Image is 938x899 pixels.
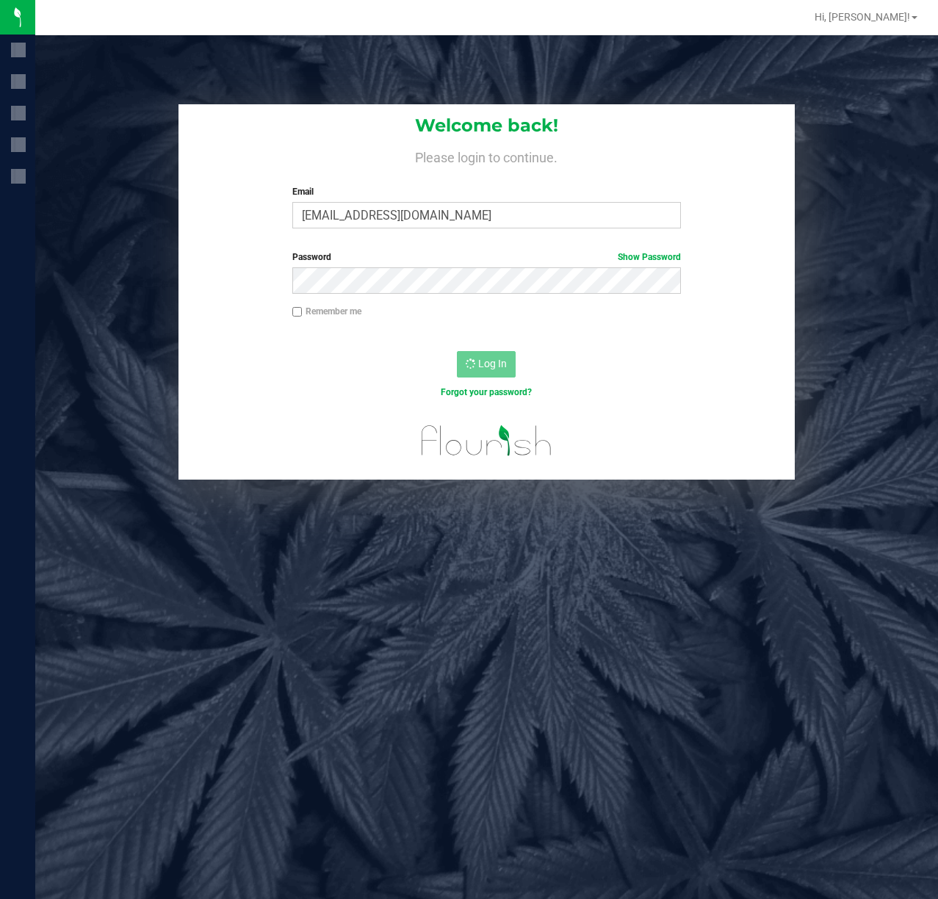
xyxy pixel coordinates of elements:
[178,116,795,135] h1: Welcome back!
[292,252,331,262] span: Password
[410,414,564,467] img: flourish_logo.svg
[618,252,681,262] a: Show Password
[292,307,303,317] input: Remember me
[178,147,795,165] h4: Please login to continue.
[292,305,361,318] label: Remember me
[815,11,910,23] span: Hi, [PERSON_NAME]!
[457,351,516,378] button: Log In
[441,387,532,397] a: Forgot your password?
[478,358,507,369] span: Log In
[292,185,682,198] label: Email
